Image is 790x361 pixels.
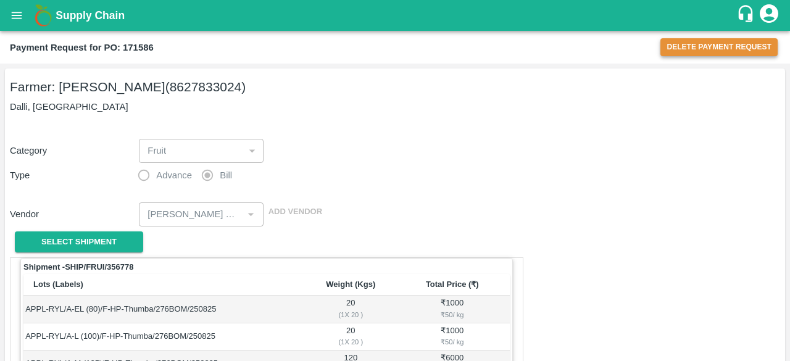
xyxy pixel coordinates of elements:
[23,296,307,323] td: APPL-RYL/A-EL (80)/F-HP-Thumba/276BOM/250825
[10,78,780,96] h5: Farmer: [PERSON_NAME] (8627833024)
[309,309,393,320] div: ( 1 X 20 )
[220,168,232,182] span: Bill
[660,38,778,56] button: Delete Payment Request
[395,323,510,351] td: ₹ 1000
[309,336,393,347] div: ( 1 X 20 )
[148,144,166,157] p: Fruit
[156,168,192,182] span: Advance
[2,1,31,30] button: open drawer
[10,168,138,182] p: Type
[31,3,56,28] img: logo
[326,280,375,289] b: Weight (Kgs)
[56,7,736,24] a: Supply Chain
[33,280,83,289] b: Lots (Labels)
[15,231,143,253] button: Select Shipment
[307,296,394,323] td: 20
[426,280,479,289] b: Total Price (₹)
[41,235,117,249] span: Select Shipment
[395,296,510,323] td: ₹ 1000
[23,261,133,273] strong: Shipment - SHIP/FRUI/356778
[397,309,508,320] div: ₹ 50 / kg
[10,100,780,114] p: Dalli, [GEOGRAPHIC_DATA]
[758,2,780,28] div: account of current user
[23,323,307,351] td: APPL-RYL/A-L (100)/F-HP-Thumba/276BOM/250825
[10,144,134,157] p: Category
[307,323,394,351] td: 20
[10,207,134,221] p: Vendor
[143,206,239,222] input: Select Vendor
[56,9,125,22] b: Supply Chain
[397,336,508,347] div: ₹ 50 / kg
[736,4,758,27] div: customer-support
[10,43,154,52] b: Payment Request for PO: 171586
